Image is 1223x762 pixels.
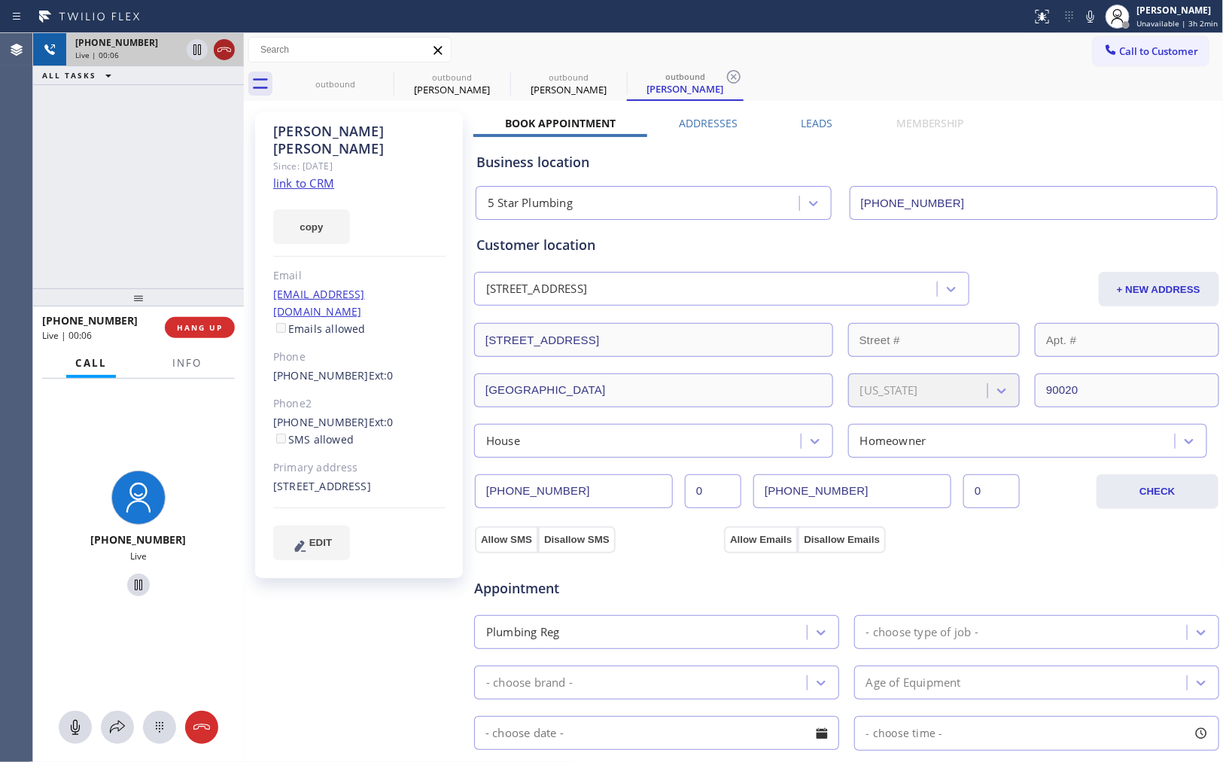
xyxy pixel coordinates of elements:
div: outbound [512,72,625,83]
button: + NEW ADDRESS [1099,272,1219,306]
div: outbound [278,78,392,90]
span: Live | 00:06 [75,50,119,60]
button: Mute [59,711,92,744]
input: Phone Number 2 [753,474,951,508]
a: link to CRM [273,175,334,190]
span: Live [130,550,147,562]
button: EDIT [273,526,350,560]
button: Info [163,349,211,378]
div: Email [273,267,446,285]
input: Apt. # [1035,323,1218,357]
span: Unavailable | 3h 2min [1137,18,1218,29]
button: HANG UP [165,317,235,338]
span: Appointment [474,578,720,599]
label: Addresses [679,116,738,130]
span: ALL TASKS [42,70,96,81]
div: Age of Equipment [866,674,961,691]
input: Emails allowed [276,323,286,333]
input: ZIP [1035,373,1218,407]
input: Street # [848,323,1020,357]
div: [PERSON_NAME] [628,82,742,96]
span: Info [172,356,202,370]
button: Disallow SMS [538,526,616,553]
div: House [486,432,520,450]
button: Allow Emails [724,526,798,553]
div: Since: [DATE] [273,157,446,175]
input: City [474,373,833,407]
input: Phone Number [475,474,673,508]
a: [PHONE_NUMBER] [273,415,369,429]
div: 5 Star Plumbing [488,195,573,212]
button: Hang up [214,39,235,60]
div: Mary Kerr [628,67,742,99]
span: EDIT [309,537,332,548]
span: [PHONE_NUMBER] [75,36,158,49]
div: Mary Kerr [512,67,625,101]
input: Phone Number [850,186,1218,220]
button: Disallow Emails [798,526,886,553]
button: Hold Customer [187,39,208,60]
button: Open dialpad [143,711,176,744]
span: Call to Customer [1120,44,1199,58]
div: [PERSON_NAME] [395,83,509,96]
div: - choose type of job - [866,623,978,641]
div: Primary address [273,459,446,477]
div: outbound [395,72,509,83]
div: Phone2 [273,395,446,413]
span: Live | 00:06 [42,329,92,342]
div: - choose brand - [486,674,573,691]
div: Phone [273,349,446,366]
button: Allow SMS [475,526,538,553]
span: HANG UP [177,322,223,333]
input: - choose date - [474,716,839,750]
div: Homeowner [860,432,926,450]
div: Plumbing Reg [486,623,559,641]
button: Hold Customer [127,574,150,596]
input: SMS allowed [276,434,286,443]
label: SMS allowed [273,432,354,447]
button: CHECK [1097,474,1218,509]
label: Membership [896,116,964,130]
label: Leads [802,116,833,130]
div: [STREET_ADDRESS] [486,281,587,298]
div: [STREET_ADDRESS] [273,478,446,495]
div: Customer location [476,235,1217,255]
input: Address [474,323,833,357]
div: outbound [628,71,742,82]
span: [PHONE_NUMBER] [42,313,138,328]
span: [PHONE_NUMBER] [91,532,187,547]
div: Business location [476,152,1217,172]
span: - choose time - [866,726,943,740]
button: Call to Customer [1094,37,1209,66]
div: [PERSON_NAME] [512,83,625,96]
label: Emails allowed [273,322,366,336]
input: Search [249,38,451,62]
button: Mute [1080,6,1101,27]
span: Ext: 0 [369,415,394,429]
button: ALL TASKS [33,66,126,84]
a: [EMAIL_ADDRESS][DOMAIN_NAME] [273,287,365,319]
label: Book Appointment [505,116,616,130]
span: Ext: 0 [369,368,394,383]
button: copy [273,209,350,244]
button: Call [66,349,116,378]
input: Ext. [685,474,741,508]
button: Open directory [101,711,134,744]
span: Call [75,356,107,370]
div: [PERSON_NAME] [1137,4,1218,17]
div: [PERSON_NAME] [PERSON_NAME] [273,123,446,157]
input: Ext. 2 [963,474,1020,508]
div: Jay Trinidad [395,67,509,101]
button: Hang up [185,711,218,744]
a: [PHONE_NUMBER] [273,368,369,383]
